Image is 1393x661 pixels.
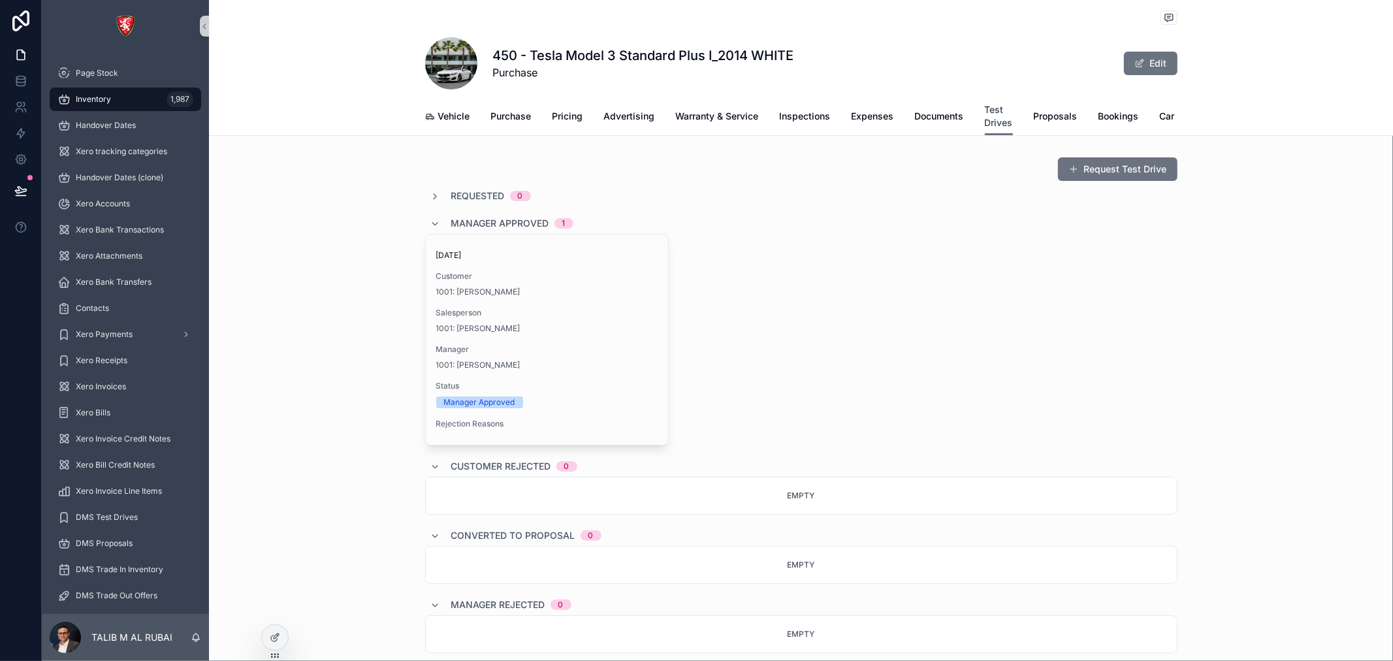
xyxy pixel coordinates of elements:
span: Warranty & Service [676,110,759,123]
div: scrollable content [42,52,209,614]
span: Inspections [780,110,831,123]
img: App logo [115,16,136,37]
a: Contacts [50,297,201,320]
a: Xero Payments [50,323,201,346]
span: Manager [436,344,658,355]
a: Xero Invoices [50,375,201,398]
span: Bookings [1098,110,1139,123]
span: Inventory [76,94,111,105]
span: Xero Invoice Line Items [76,486,162,496]
div: 0 [558,600,564,610]
a: Purchase [491,105,532,131]
span: Advertising [604,110,655,123]
a: Xero Attachments [50,244,201,268]
a: Xero Bills [50,401,201,425]
a: Documents [915,105,964,131]
span: Requested [451,189,505,202]
a: Handover Dates (clone) [50,166,201,189]
span: Handover Dates [76,120,136,131]
a: Xero Bank Transactions [50,218,201,242]
span: Page Stock [76,68,118,78]
a: Xero Bill Credit Notes [50,453,201,477]
span: DMS Trade In Inventory [76,564,163,575]
span: DMS Trade Out Offers [76,590,157,601]
a: DMS Trade In Inventory [50,558,201,581]
span: Empty [788,629,815,639]
span: Xero Attachments [76,251,142,261]
span: Customer [436,271,658,282]
a: Xero Receipts [50,349,201,372]
div: 0 [564,461,569,472]
span: Expenses [852,110,894,123]
a: Car Move [1160,105,1202,131]
a: Bookings [1098,105,1139,131]
a: Xero Bank Transfers [50,270,201,294]
span: Xero Bills [76,408,110,418]
a: DMS Test Drives [50,506,201,529]
span: Xero Bank Transactions [76,225,164,235]
span: Customer Rejected [451,460,551,473]
div: 0 [588,530,594,541]
span: Purchase [493,65,794,80]
span: Pricing [552,110,583,123]
span: Test Drives [985,103,1013,129]
span: Xero Bill Credit Notes [76,460,155,470]
span: Xero Bank Transfers [76,277,152,287]
span: Handover Dates (clone) [76,172,163,183]
button: Edit [1124,52,1177,75]
span: DMS Test Drives [76,512,138,523]
span: Contacts [76,303,109,314]
span: Xero Payments [76,329,133,340]
span: Vehicle [438,110,470,123]
a: Xero Accounts [50,192,201,216]
a: 1001: [PERSON_NAME] [436,323,520,334]
a: Xero Invoice Credit Notes [50,427,201,451]
a: Xero Invoice Line Items [50,479,201,503]
a: Vehicle [425,105,470,131]
span: Rejection Reasons [436,419,658,429]
span: Car Move [1160,110,1202,123]
a: 1001: [PERSON_NAME] [436,287,520,297]
a: Pricing [552,105,583,131]
span: Xero Invoices [76,381,126,392]
a: Proposals [1034,105,1078,131]
span: Xero Accounts [76,199,130,209]
span: Empty [788,491,815,500]
div: 0 [518,191,523,201]
span: Status [436,381,658,391]
span: Empty [788,560,815,570]
a: Test Drives [985,98,1013,136]
a: Xero tracking categories [50,140,201,163]
a: [DATE]Customer1001: [PERSON_NAME]Salesperson1001: [PERSON_NAME]Manager1001: [PERSON_NAME]StatusMa... [425,234,669,445]
a: Page Stock [50,61,201,85]
p: TALIB M AL RUBAI [91,631,172,644]
span: Proposals [1034,110,1078,123]
a: Expenses [852,105,894,131]
a: Warranty & Service [676,105,759,131]
span: Manager Approved [451,217,549,230]
a: Advertising [604,105,655,131]
span: Xero tracking categories [76,146,167,157]
a: 1001: [PERSON_NAME] [436,360,520,370]
a: Inspections [780,105,831,131]
a: DMS Trade Out Offers [50,584,201,607]
a: Inventory1,987 [50,88,201,111]
span: Converted to Proposal [451,529,575,542]
span: Documents [915,110,964,123]
span: Purchase [491,110,532,123]
span: Xero Receipts [76,355,127,366]
span: Xero Invoice Credit Notes [76,434,170,444]
div: 1,987 [167,91,193,107]
span: DMS Proposals [76,538,133,549]
h1: 450 - Tesla Model 3 Standard Plus I_2014 WHITE [493,46,794,65]
span: Salesperson [436,308,658,318]
button: Request Test Drive [1058,157,1177,181]
span: [DATE] [436,250,658,261]
div: 1 [562,218,566,229]
span: Manager Rejected [451,598,545,611]
a: Handover Dates [50,114,201,137]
